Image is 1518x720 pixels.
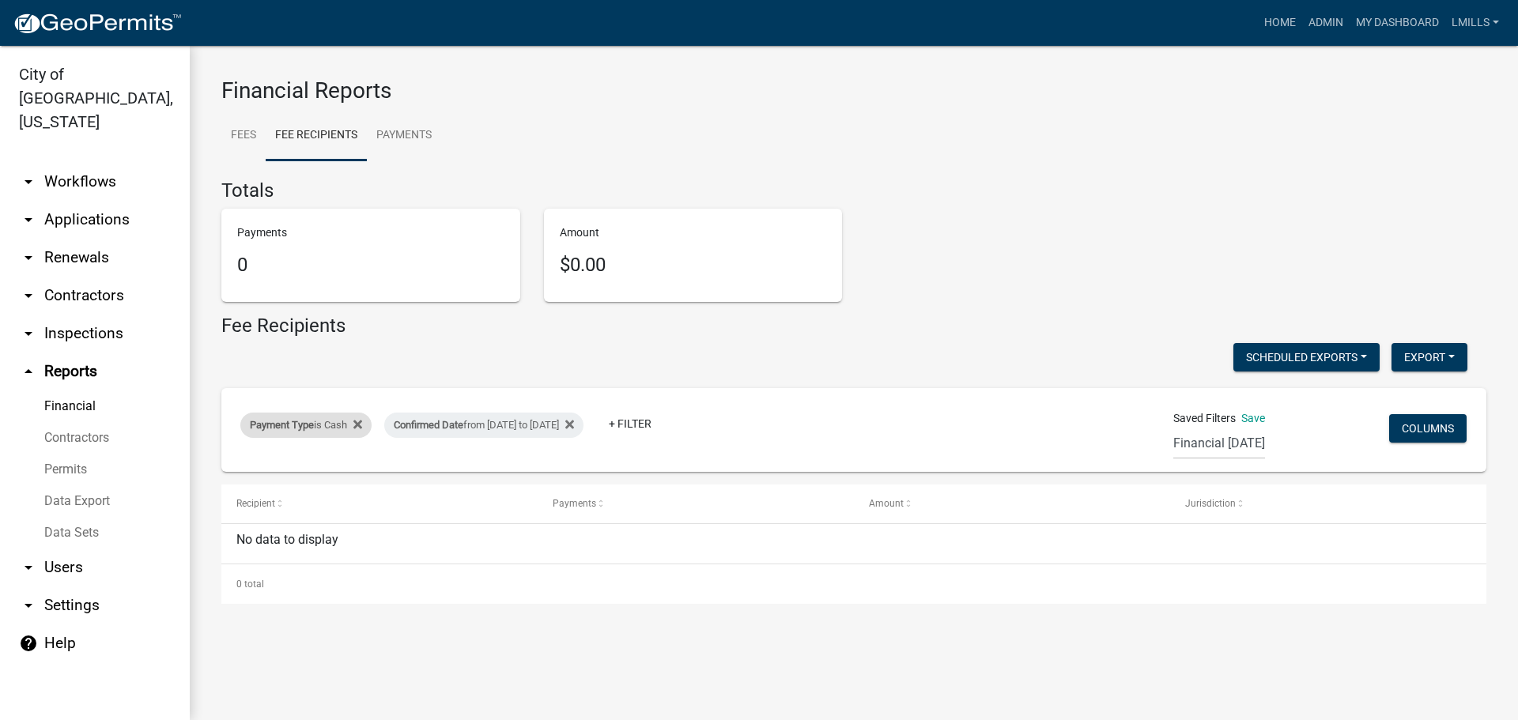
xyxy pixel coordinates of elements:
div: from [DATE] to [DATE] [384,413,583,438]
div: is Cash [240,413,372,438]
a: lmills [1445,8,1505,38]
span: Payments [553,498,596,509]
h3: Financial Reports [221,77,1486,104]
span: Payment Type [250,419,314,431]
button: Export [1391,343,1467,371]
i: arrow_drop_down [19,324,38,343]
button: Scheduled Exports [1233,343,1380,371]
i: arrow_drop_up [19,362,38,381]
a: Home [1258,8,1302,38]
datatable-header-cell: Amount [854,484,1170,522]
datatable-header-cell: Recipient [221,484,538,522]
a: Save [1241,412,1265,424]
a: Admin [1302,8,1350,38]
div: 0 total [221,564,1486,604]
p: Payments [237,224,504,241]
button: Columns [1389,414,1467,443]
span: Saved Filters [1173,410,1236,427]
span: Amount [869,498,904,509]
a: My Dashboard [1350,8,1445,38]
h4: Fee Recipients [221,315,346,337]
span: Confirmed Date [394,419,463,431]
i: arrow_drop_down [19,248,38,267]
a: Payments [367,111,441,161]
span: Jurisdiction [1185,498,1236,509]
p: Amount [560,224,827,241]
i: arrow_drop_down [19,596,38,615]
a: Fee Recipients [266,111,367,161]
i: help [19,634,38,653]
h5: 0 [237,254,504,277]
a: Fees [221,111,266,161]
i: arrow_drop_down [19,172,38,191]
datatable-header-cell: Jurisdiction [1170,484,1486,522]
h4: Totals [221,179,1486,202]
i: arrow_drop_down [19,210,38,229]
i: arrow_drop_down [19,558,38,577]
span: Recipient [236,498,275,509]
div: No data to display [221,524,1486,564]
datatable-header-cell: Payments [538,484,854,522]
i: arrow_drop_down [19,286,38,305]
h5: $0.00 [560,254,827,277]
a: + Filter [596,409,664,438]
